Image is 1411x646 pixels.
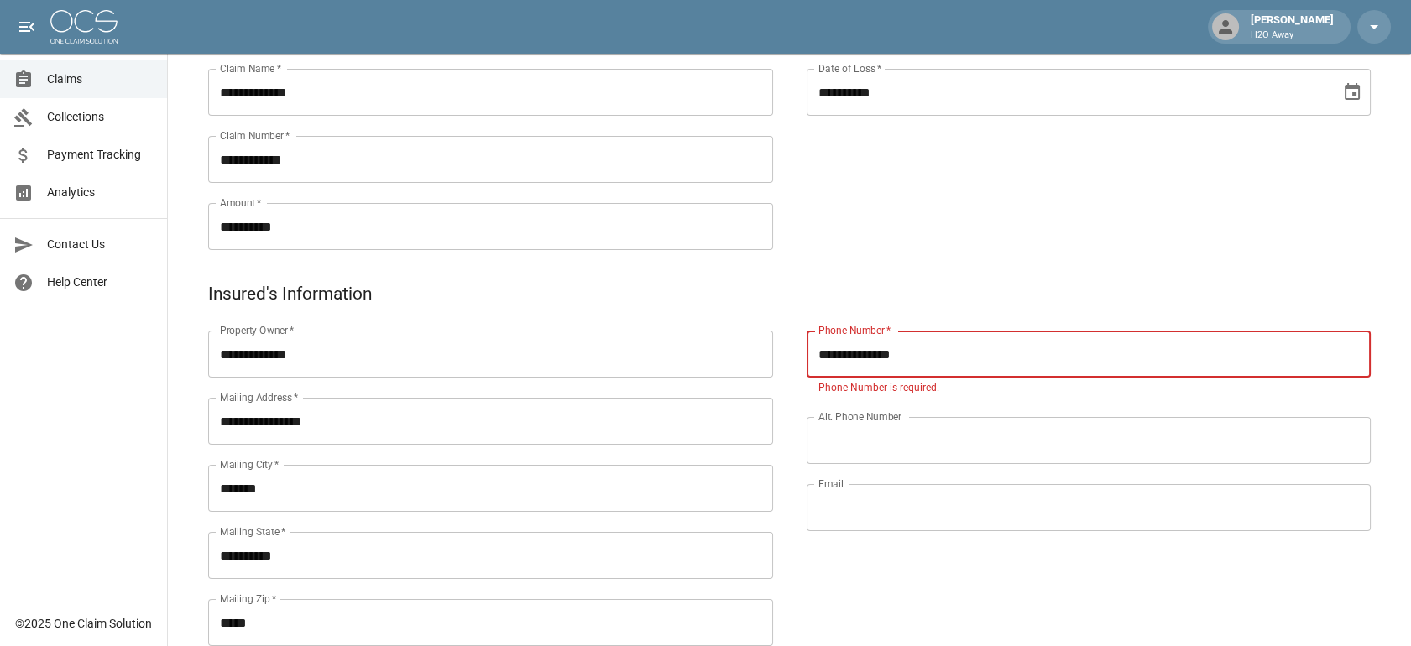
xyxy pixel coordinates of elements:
span: Help Center [47,274,154,291]
button: open drawer [10,10,44,44]
label: Mailing Address [220,390,298,404]
label: Claim Name [220,61,281,76]
label: Amount [220,195,262,210]
label: Mailing City [220,457,280,471]
span: Claims [47,70,154,88]
label: Date of Loss [818,61,881,76]
label: Claim Number [220,128,290,143]
label: Phone Number [818,323,891,337]
img: ocs-logo-white-transparent.png [50,10,118,44]
div: © 2025 One Claim Solution [15,615,152,632]
p: Phone Number is required. [818,380,1360,397]
button: Choose date, selected date is Aug 19, 2025 [1335,76,1369,109]
span: Payment Tracking [47,146,154,164]
span: Analytics [47,184,154,201]
label: Mailing Zip [220,591,277,606]
p: H2O Away [1251,29,1334,43]
label: Alt. Phone Number [818,409,901,424]
label: Email [818,477,844,491]
span: Collections [47,108,154,126]
span: Contact Us [47,236,154,253]
div: [PERSON_NAME] [1244,12,1340,42]
label: Mailing State [220,524,285,539]
label: Property Owner [220,323,295,337]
